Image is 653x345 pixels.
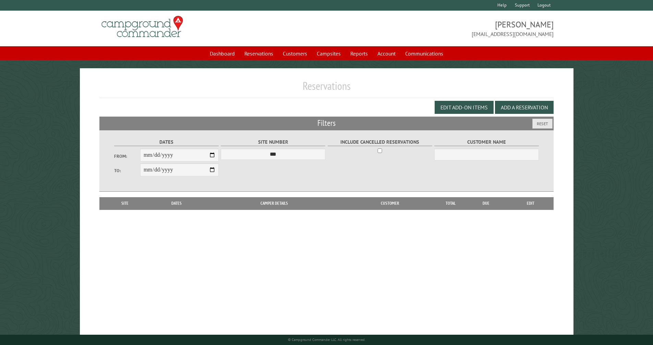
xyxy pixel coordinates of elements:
[147,197,206,210] th: Dates
[114,138,219,146] label: Dates
[508,197,554,210] th: Edit
[279,47,311,60] a: Customers
[435,101,494,114] button: Edit Add-on Items
[99,13,185,40] img: Campground Commander
[532,119,553,129] button: Reset
[103,197,147,210] th: Site
[342,197,437,210] th: Customer
[99,79,554,98] h1: Reservations
[401,47,447,60] a: Communications
[437,197,464,210] th: Total
[327,19,554,38] span: [PERSON_NAME] [EMAIL_ADDRESS][DOMAIN_NAME]
[288,337,365,342] small: © Campground Commander LLC. All rights reserved.
[114,153,140,159] label: From:
[464,197,508,210] th: Due
[495,101,554,114] button: Add a Reservation
[434,138,539,146] label: Customer Name
[313,47,345,60] a: Campsites
[99,117,554,130] h2: Filters
[114,167,140,174] label: To:
[328,138,432,146] label: Include Cancelled Reservations
[240,47,277,60] a: Reservations
[206,47,239,60] a: Dashboard
[221,138,325,146] label: Site Number
[373,47,400,60] a: Account
[206,197,342,210] th: Camper Details
[346,47,372,60] a: Reports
